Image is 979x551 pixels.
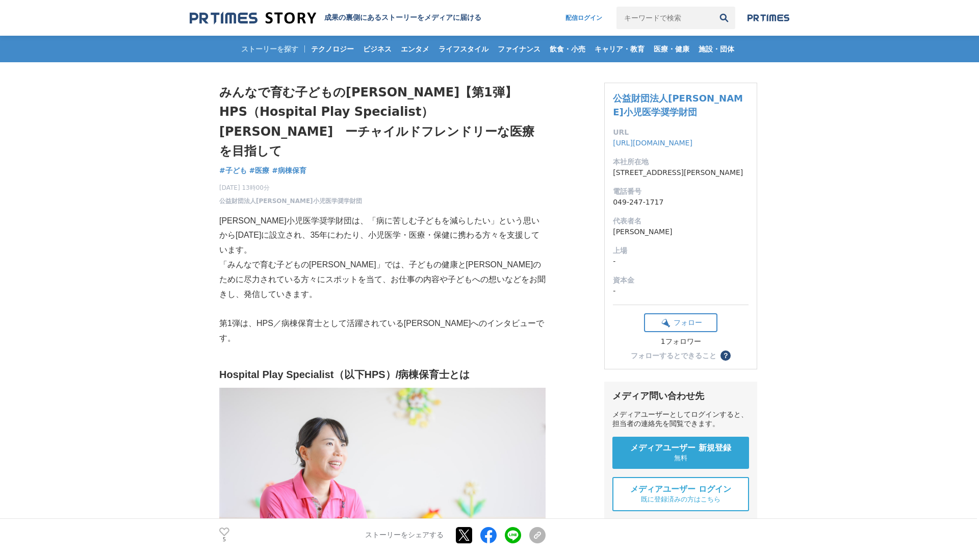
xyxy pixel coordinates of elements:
a: ファイナンス [494,36,545,62]
img: prtimes [748,14,789,22]
span: ファイナンス [494,44,545,54]
a: 医療・健康 [650,36,693,62]
span: #医療 [249,166,270,175]
button: 検索 [713,7,735,29]
h2: 成果の裏側にあるストーリーをメディアに届ける [324,13,481,22]
p: 第1弾は、HPS／病棟保育士として活躍されている[PERSON_NAME]へのインタビューです。 [219,316,546,346]
span: #子ども [219,166,247,175]
span: 医療・健康 [650,44,693,54]
span: ？ [722,352,729,359]
dd: [STREET_ADDRESS][PERSON_NAME] [613,167,749,178]
a: エンタメ [397,36,433,62]
dd: - [613,286,749,296]
span: エンタメ [397,44,433,54]
span: 既に登録済みの方はこちら [641,495,720,504]
span: 無料 [674,454,687,463]
dt: 電話番号 [613,186,749,197]
p: 「みんなで育む子どもの[PERSON_NAME]」では、子どもの健康と[PERSON_NAME]のために尽力されている方々にスポットを当て、お仕事の内容や子どもへの想いなどをお聞きし、発信してい... [219,258,546,302]
div: メディアユーザーとしてログインすると、担当者の連絡先を閲覧できます。 [612,410,749,429]
span: メディアユーザー ログイン [630,484,731,495]
button: フォロー [644,313,717,332]
dt: 代表者名 [613,216,749,227]
h1: みんなで育む子どもの[PERSON_NAME]【第1弾】 HPS（Hospital Play Specialist）[PERSON_NAME] ーチャイルドフレンドリーな医療を目指して [219,83,546,161]
a: [URL][DOMAIN_NAME] [613,139,692,147]
a: メディアユーザー ログイン 既に登録済みの方はこちら [612,477,749,511]
a: 公益財団法人[PERSON_NAME]小児医学奨学財団 [613,93,743,117]
dt: 上場 [613,245,749,256]
a: テクノロジー [307,36,358,62]
dd: - [613,256,749,267]
span: メディアユーザー 新規登録 [630,443,731,454]
a: #子ども [219,165,247,176]
a: 公益財団法人[PERSON_NAME]小児医学奨学財団 [219,196,362,206]
dt: URL [613,127,749,138]
div: フォローするとできること [631,352,716,359]
a: 成果の裏側にあるストーリーをメディアに届ける 成果の裏側にあるストーリーをメディアに届ける [190,11,481,25]
dt: 資本金 [613,275,749,286]
button: ？ [720,350,731,361]
span: ビジネス [359,44,396,54]
a: ライフスタイル [434,36,493,62]
p: ストーリーをシェアする [365,531,444,540]
span: #病棟保育 [272,166,306,175]
span: [DATE] 13時00分 [219,183,362,192]
div: メディア問い合わせ先 [612,390,749,402]
span: 施設・団体 [694,44,738,54]
a: #医療 [249,165,270,176]
input: キーワードで検索 [616,7,713,29]
dt: 本社所在地 [613,157,749,167]
dd: 049-247-1717 [613,197,749,208]
a: 施設・団体 [694,36,738,62]
span: 飲食・小売 [546,44,589,54]
a: ビジネス [359,36,396,62]
span: ライフスタイル [434,44,493,54]
div: 1フォロワー [644,337,717,346]
strong: Hospital Play Specialist（以下HPS）/病棟保育士とは [219,369,470,380]
a: キャリア・教育 [590,36,649,62]
a: メディアユーザー 新規登録 無料 [612,437,749,469]
a: 配信ログイン [555,7,612,29]
span: テクノロジー [307,44,358,54]
p: 5 [219,537,229,542]
p: [PERSON_NAME]小児医学奨学財団は、「病に苦しむ子どもを減らしたい」という思いから[DATE]に設立され、35年にわたり、小児医学・医療・保健に携わる方々を支援しています。 [219,214,546,258]
a: #病棟保育 [272,165,306,176]
a: 飲食・小売 [546,36,589,62]
dd: [PERSON_NAME] [613,227,749,237]
span: キャリア・教育 [590,44,649,54]
img: 成果の裏側にあるストーリーをメディアに届ける [190,11,316,25]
